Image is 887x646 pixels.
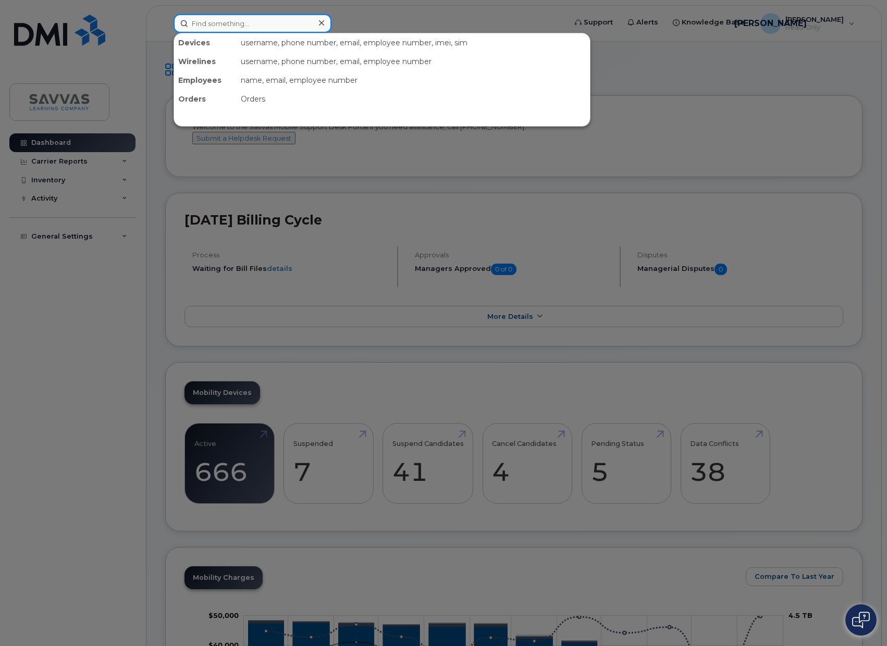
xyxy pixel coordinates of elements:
div: Employees [174,71,237,90]
div: username, phone number, email, employee number [237,52,590,71]
div: Orders [237,90,590,108]
img: Open chat [852,612,870,628]
div: Orders [174,90,237,108]
div: username, phone number, email, employee number, imei, sim [237,33,590,52]
div: name, email, employee number [237,71,590,90]
div: Wirelines [174,52,237,71]
div: Devices [174,33,237,52]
